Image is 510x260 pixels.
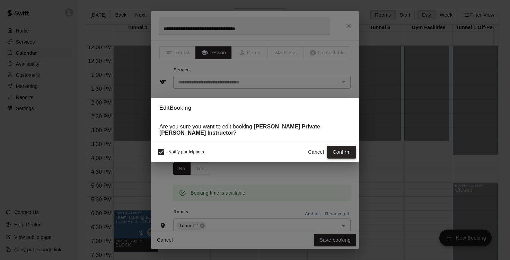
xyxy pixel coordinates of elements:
[305,146,327,159] button: Cancel
[151,98,359,118] h2: Edit Booking
[327,146,356,159] button: Confirm
[168,150,204,155] span: Notify participants
[159,124,320,136] strong: [PERSON_NAME] Private [PERSON_NAME] Instructor
[159,124,351,136] div: Are you sure you want to edit booking ?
